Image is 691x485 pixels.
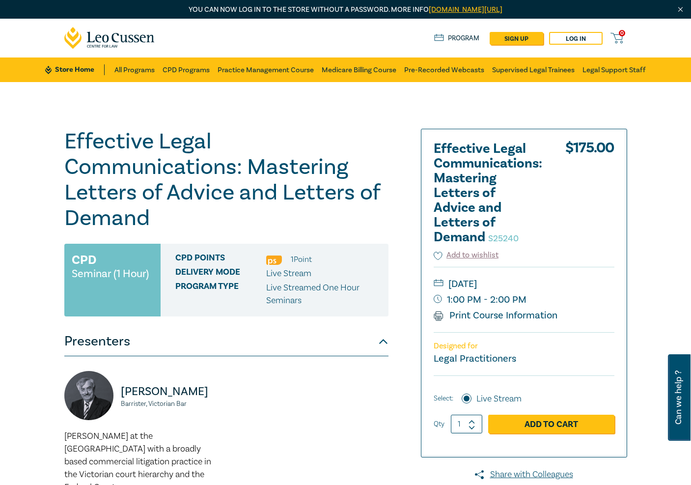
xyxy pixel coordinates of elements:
a: Log in [549,32,603,45]
label: Qty [434,419,444,429]
a: Legal Support Staff [582,57,646,82]
a: All Programs [114,57,155,82]
small: Legal Practitioners [434,352,516,365]
label: Live Stream [476,393,522,405]
a: sign up [490,32,543,45]
p: Live Streamed One Hour Seminars [266,282,381,307]
small: S25240 [488,233,519,244]
span: Delivery Mode [175,267,266,280]
h2: Effective Legal Communications: Mastering Letters of Advice and Letters of Demand [434,142,542,245]
small: Barrister, Victorian Bar [121,400,221,407]
p: You can now log in to the store without a password. More info [64,4,627,15]
a: Add to Cart [488,415,614,433]
a: Pre-Recorded Webcasts [404,57,484,82]
span: Can we help ? [674,360,683,435]
a: Supervised Legal Trainees [492,57,575,82]
h1: Effective Legal Communications: Mastering Letters of Advice and Letters of Demand [64,129,388,231]
a: Store Home [45,64,105,75]
a: CPD Programs [163,57,210,82]
p: [PERSON_NAME] [121,384,221,399]
button: Add to wishlist [434,250,499,261]
div: $ 175.00 [565,142,614,250]
small: Seminar (1 Hour) [72,269,149,279]
button: Presenters [64,327,388,356]
a: Program [434,33,480,44]
p: Designed for [434,342,614,351]
span: CPD Points [175,253,266,266]
small: [DATE] [434,276,614,292]
a: [DOMAIN_NAME][URL] [429,5,502,14]
a: Print Course Information [434,309,558,322]
a: Medicare Billing Course [322,57,396,82]
img: Professional Skills [266,256,282,265]
a: Share with Colleagues [421,468,627,481]
a: Practice Management Course [218,57,314,82]
h3: CPD [72,251,96,269]
li: 1 Point [291,253,312,266]
span: 0 [619,30,625,36]
img: https://s3.ap-southeast-2.amazonaws.com/leo-cussen-store-production-content/Contacts/David%20Bail... [64,371,113,420]
span: Live Stream [266,268,311,279]
span: Program type [175,282,266,307]
small: 1:00 PM - 2:00 PM [434,292,614,308]
span: Select: [434,393,453,404]
input: 1 [451,415,482,433]
img: Close [676,5,685,14]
